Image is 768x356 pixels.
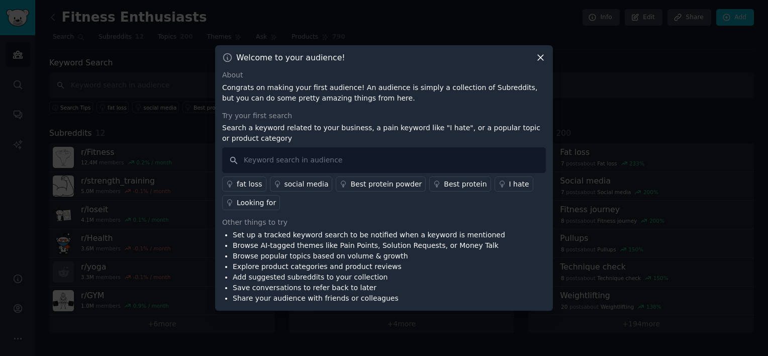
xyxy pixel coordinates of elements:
div: social media [284,179,329,190]
p: Search a keyword related to your business, a pain keyword like "I hate", or a popular topic or pr... [222,123,546,144]
li: Save conversations to refer back to later [233,283,505,293]
div: Best protein [444,179,487,190]
li: Explore product categories and product reviews [233,261,505,272]
a: Best protein powder [336,176,426,192]
div: Try your first search [222,111,546,121]
h3: Welcome to your audience! [236,52,345,63]
div: Best protein powder [350,179,422,190]
div: Other things to try [222,217,546,228]
div: About [222,70,546,80]
a: social media [270,176,333,192]
a: Best protein [429,176,491,192]
li: Share your audience with friends or colleagues [233,293,505,304]
li: Set up a tracked keyword search to be notified when a keyword is mentioned [233,230,505,240]
a: fat loss [222,176,266,192]
li: Add suggested subreddits to your collection [233,272,505,283]
a: I hate [495,176,533,192]
div: I hate [509,179,529,190]
div: fat loss [237,179,262,190]
p: Congrats on making your first audience! An audience is simply a collection of Subreddits, but you... [222,82,546,104]
input: Keyword search in audience [222,147,546,173]
li: Browse AI-tagged themes like Pain Points, Solution Requests, or Money Talk [233,240,505,251]
li: Browse popular topics based on volume & growth [233,251,505,261]
a: Looking for [222,195,280,210]
div: Looking for [237,198,276,208]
